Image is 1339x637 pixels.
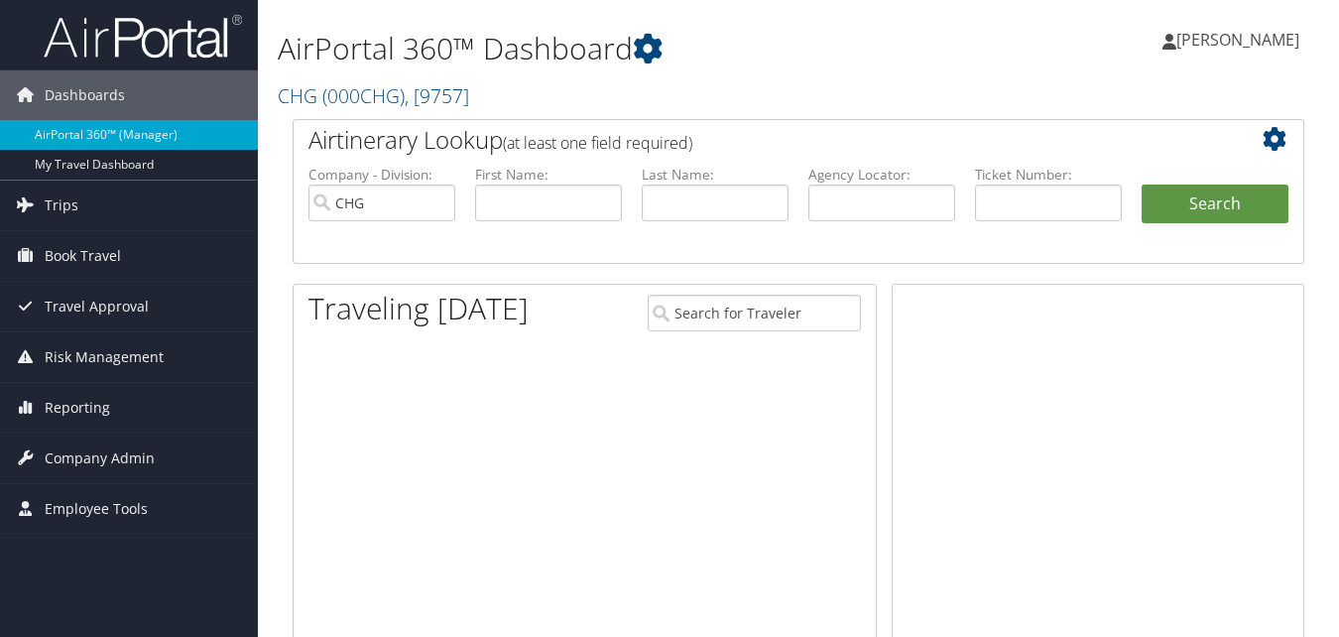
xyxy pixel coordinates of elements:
[45,434,155,483] span: Company Admin
[975,165,1122,185] label: Ticket Number:
[405,82,469,109] span: , [ 9757 ]
[1142,185,1288,224] button: Search
[45,484,148,534] span: Employee Tools
[308,165,455,185] label: Company - Division:
[45,332,164,382] span: Risk Management
[322,82,405,109] span: ( 000CHG )
[808,165,955,185] label: Agency Locator:
[308,123,1204,157] h2: Airtinerary Lookup
[45,181,78,230] span: Trips
[278,28,972,69] h1: AirPortal 360™ Dashboard
[1162,10,1319,69] a: [PERSON_NAME]
[475,165,622,185] label: First Name:
[45,282,149,331] span: Travel Approval
[278,82,469,109] a: CHG
[45,231,121,281] span: Book Travel
[308,288,529,329] h1: Traveling [DATE]
[44,13,242,60] img: airportal-logo.png
[642,165,789,185] label: Last Name:
[503,132,692,154] span: (at least one field required)
[1176,29,1299,51] span: [PERSON_NAME]
[45,383,110,433] span: Reporting
[45,70,125,120] span: Dashboards
[648,295,860,331] input: Search for Traveler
